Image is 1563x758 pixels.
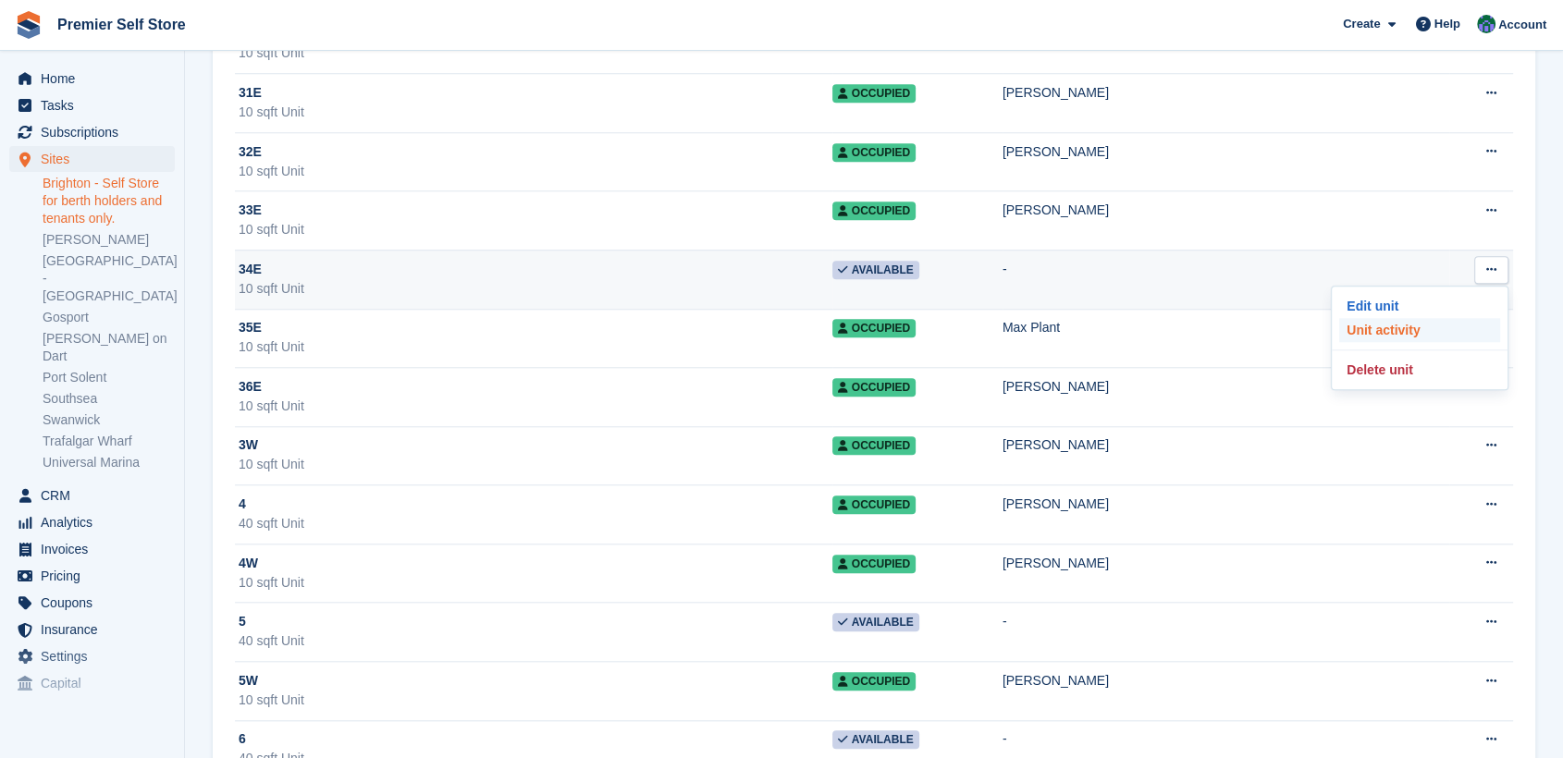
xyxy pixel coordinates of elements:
span: Account [1498,16,1546,34]
a: menu [9,66,175,92]
div: 10 sqft Unit [239,103,832,122]
span: 4 [239,495,246,514]
div: 10 sqft Unit [239,337,832,357]
td: - [1003,250,1450,309]
a: Premier Self Store [50,9,193,40]
a: menu [9,92,175,118]
a: menu [9,119,175,145]
span: Occupied [832,378,916,397]
div: 10 sqft Unit [239,573,832,593]
span: Occupied [832,672,916,691]
a: Port Solent [43,369,175,386]
a: [PERSON_NAME] [43,231,175,249]
div: 40 sqft Unit [239,514,832,533]
a: Southsea [43,390,175,408]
span: Home [41,66,152,92]
span: Available [832,730,919,749]
a: menu [9,617,175,642]
a: Unit activity [1339,318,1500,342]
div: 10 sqft Unit [239,397,832,416]
a: Gosport [43,309,175,326]
div: 10 sqft Unit [239,691,832,710]
span: Occupied [832,495,916,514]
span: 5W [239,671,258,691]
span: Insurance [41,617,152,642]
span: Occupied [832,319,916,337]
a: menu [9,590,175,616]
span: CRM [41,483,152,508]
span: 31E [239,83,262,103]
span: Invoices [41,536,152,562]
div: [PERSON_NAME] [1003,495,1450,514]
span: Occupied [832,84,916,103]
span: Sites [41,146,152,172]
a: Trafalgar Wharf [43,433,175,450]
span: 4W [239,554,258,573]
a: menu [9,483,175,508]
div: [PERSON_NAME] [1003,377,1450,397]
div: 40 sqft Unit [239,631,832,651]
span: 6 [239,729,246,749]
div: [PERSON_NAME] [1003,435,1450,455]
span: Storefront [17,712,184,730]
span: Occupied [832,555,916,573]
div: 10 sqft Unit [239,220,832,239]
div: 10 sqft Unit [239,43,832,63]
div: 10 sqft Unit [239,162,832,181]
div: Max Plant [1003,318,1450,337]
a: Edit unit [1339,294,1500,318]
div: [PERSON_NAME] [1003,83,1450,103]
span: Create [1343,15,1380,33]
div: 10 sqft Unit [239,455,832,474]
div: [PERSON_NAME] [1003,671,1450,691]
div: 10 sqft Unit [239,279,832,299]
img: Jo Granger [1477,15,1495,33]
a: menu [9,670,175,696]
span: 5 [239,612,246,631]
span: 32E [239,142,262,162]
span: Available [832,613,919,631]
a: menu [9,536,175,562]
a: [GEOGRAPHIC_DATA] - [GEOGRAPHIC_DATA] [43,252,175,305]
span: Help [1434,15,1460,33]
span: Occupied [832,202,916,220]
a: Swanwick [43,411,175,429]
a: Universal Marina [43,454,175,471]
a: menu [9,563,175,589]
a: Delete unit [1339,358,1500,382]
div: [PERSON_NAME] [1003,201,1450,220]
a: menu [9,643,175,669]
td: - [1003,603,1450,662]
a: menu [9,146,175,172]
span: Tasks [41,92,152,118]
a: [PERSON_NAME] on Dart [43,330,175,365]
span: Coupons [41,590,152,616]
span: 33E [239,201,262,220]
span: Analytics [41,509,152,535]
span: Occupied [832,143,916,162]
span: 36E [239,377,262,397]
a: menu [9,509,175,535]
span: Available [832,261,919,279]
img: stora-icon-8386f47178a22dfd0bd8f6a31ec36ba5ce8667c1dd55bd0f319d3a0aa187defe.svg [15,11,43,39]
span: Occupied [832,436,916,455]
div: [PERSON_NAME] [1003,554,1450,573]
span: Settings [41,643,152,669]
span: Subscriptions [41,119,152,145]
span: 35E [239,318,262,337]
span: Pricing [41,563,152,589]
div: [PERSON_NAME] [1003,142,1450,162]
a: Brighton - Self Store for berth holders and tenants only. [43,175,175,227]
span: Capital [41,670,152,696]
span: 3W [239,435,258,455]
span: 34E [239,260,262,279]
